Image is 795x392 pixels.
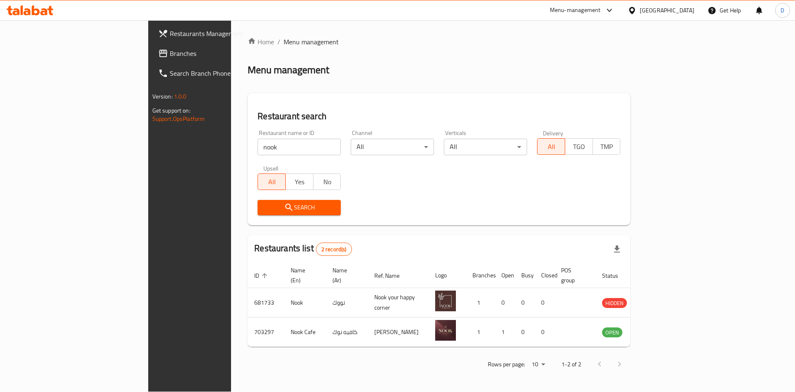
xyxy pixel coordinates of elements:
[351,139,434,155] div: All
[495,317,515,347] td: 1
[254,242,352,256] h2: Restaurants list
[152,63,281,83] a: Search Branch Phone
[152,24,281,43] a: Restaurants Management
[640,6,694,15] div: [GEOGRAPHIC_DATA]
[602,327,622,337] div: OPEN
[152,113,205,124] a: Support.OpsPlatform
[515,288,535,317] td: 0
[561,265,585,285] span: POS group
[543,130,564,136] label: Delivery
[429,263,466,288] th: Logo
[170,68,275,78] span: Search Branch Phone
[569,141,590,153] span: TGO
[258,200,341,215] button: Search
[565,138,593,155] button: TGO
[284,288,326,317] td: Nook
[596,141,617,153] span: TMP
[550,5,601,15] div: Menu-management
[495,263,515,288] th: Open
[316,245,352,253] span: 2 record(s)
[258,139,341,155] input: Search for restaurant name or ID..
[261,176,282,188] span: All
[174,91,187,102] span: 1.0.0
[248,263,667,347] table: enhanced table
[488,359,525,370] p: Rows per page:
[317,176,338,188] span: No
[602,328,622,337] span: OPEN
[466,263,495,288] th: Branches
[284,37,339,47] span: Menu management
[593,138,621,155] button: TMP
[152,105,190,116] span: Get support on:
[444,139,527,155] div: All
[285,173,313,190] button: Yes
[332,265,358,285] span: Name (Ar)
[263,165,279,171] label: Upsell
[368,288,429,317] td: Nook your happy corner
[254,271,270,281] span: ID
[264,202,334,213] span: Search
[313,173,341,190] button: No
[435,291,456,311] img: Nook
[326,317,368,347] td: كافيه نوك
[466,317,495,347] td: 1
[528,358,548,371] div: Rows per page:
[291,265,316,285] span: Name (En)
[374,271,410,281] span: Ref. Name
[537,138,565,155] button: All
[515,317,535,347] td: 0
[435,320,456,341] img: Nook Cafe
[152,91,173,102] span: Version:
[781,6,784,15] span: D
[248,63,329,77] h2: Menu management
[495,288,515,317] td: 0
[535,317,554,347] td: 0
[258,110,620,123] h2: Restaurant search
[326,288,368,317] td: نووك
[289,176,310,188] span: Yes
[152,43,281,63] a: Branches
[248,37,630,47] nav: breadcrumb
[541,141,562,153] span: All
[368,317,429,347] td: [PERSON_NAME]
[170,29,275,38] span: Restaurants Management
[607,239,627,259] div: Export file
[535,288,554,317] td: 0
[284,317,326,347] td: Nook Cafe
[535,263,554,288] th: Closed
[561,359,581,370] p: 1-2 of 2
[515,263,535,288] th: Busy
[170,48,275,58] span: Branches
[258,173,286,190] button: All
[602,298,627,308] span: HIDDEN
[602,271,629,281] span: Status
[466,288,495,317] td: 1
